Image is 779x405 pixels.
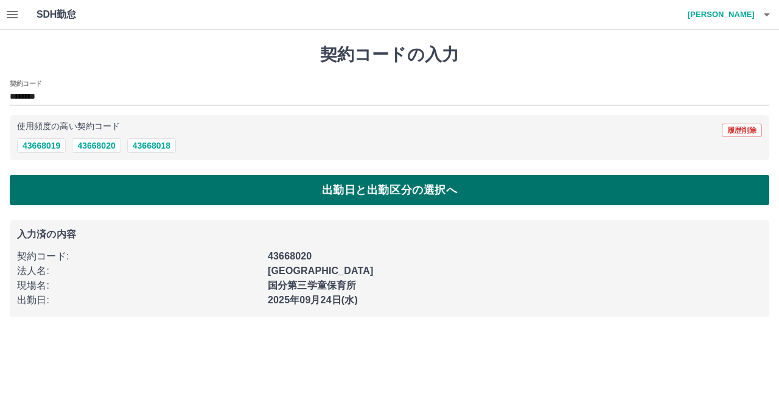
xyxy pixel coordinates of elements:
[10,79,42,88] h2: 契約コード
[10,44,769,65] h1: 契約コードの入力
[722,124,762,137] button: 履歴削除
[17,278,260,293] p: 現場名 :
[17,264,260,278] p: 法人名 :
[17,293,260,308] p: 出勤日 :
[127,138,176,153] button: 43668018
[17,138,66,153] button: 43668019
[17,230,762,239] p: 入力済の内容
[17,249,260,264] p: 契約コード :
[72,138,121,153] button: 43668020
[10,175,769,205] button: 出勤日と出勤区分の選択へ
[268,251,312,261] b: 43668020
[17,122,120,131] p: 使用頻度の高い契約コード
[268,295,358,305] b: 2025年09月24日(水)
[268,266,374,276] b: [GEOGRAPHIC_DATA]
[268,280,356,291] b: 国分第三学童保育所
